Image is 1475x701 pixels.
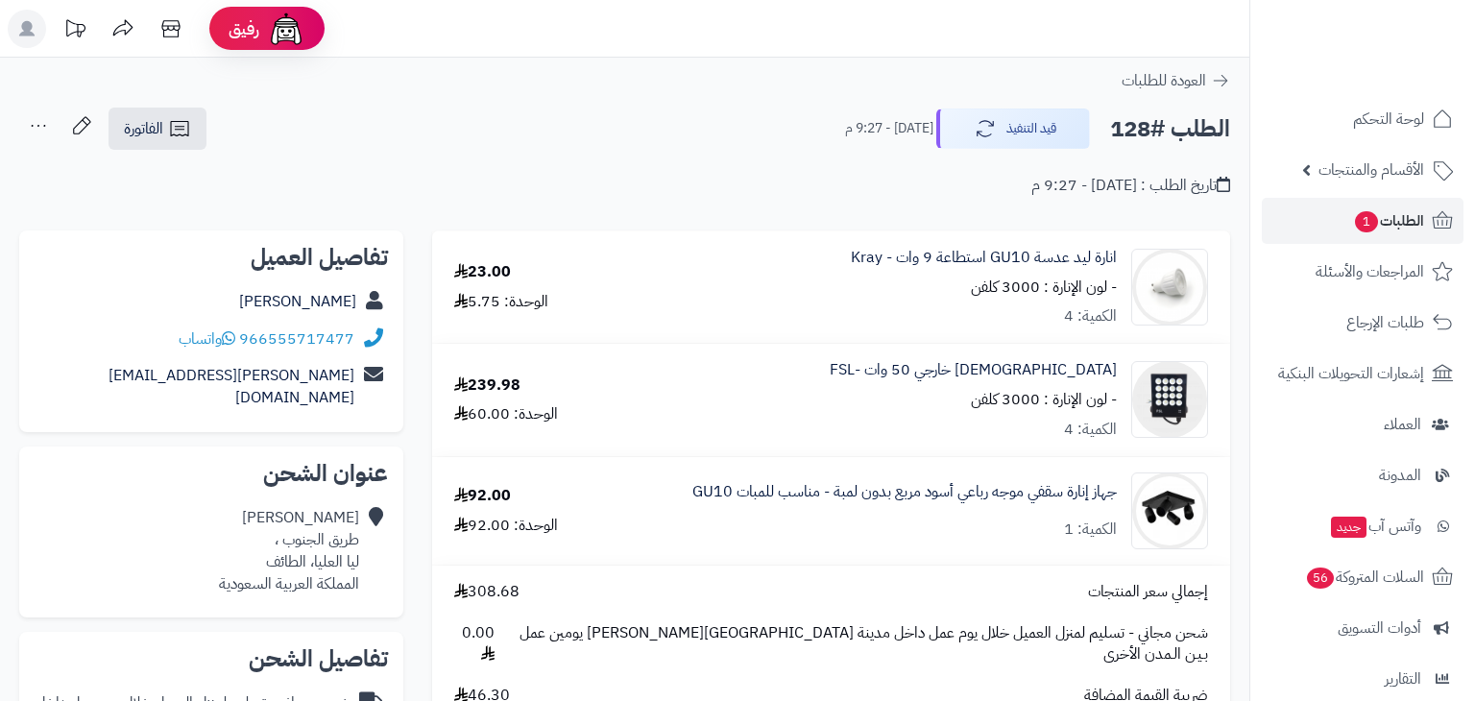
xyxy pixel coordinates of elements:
h2: تفاصيل الشحن [35,647,388,670]
a: إشعارات التحويلات البنكية [1262,350,1463,397]
span: العملاء [1384,411,1421,438]
a: [PERSON_NAME] [239,290,356,313]
div: [PERSON_NAME] طريق الجنوب ، ليا العليا، الطائف المملكة العربية السعودية [219,507,359,594]
div: الكمية: 1 [1064,519,1117,541]
span: طلبات الإرجاع [1346,309,1424,336]
div: الكمية: 4 [1064,419,1117,441]
a: لوحة التحكم [1262,96,1463,142]
img: 1719385909-Kray-1063-90x90.png [1132,249,1207,326]
a: العملاء [1262,401,1463,447]
a: المدونة [1262,452,1463,498]
img: 1738051077-50fsl-90x90.png [1132,361,1207,438]
span: 308.68 [454,581,520,603]
a: طلبات الإرجاع [1262,300,1463,346]
a: وآتس آبجديد [1262,503,1463,549]
a: واتساب [179,327,235,350]
span: 56 [1307,568,1334,589]
span: 1 [1355,211,1378,232]
h2: الطلب #128 [1110,109,1230,149]
span: جديد [1331,517,1366,538]
div: 239.98 [454,375,520,397]
span: رفيق [229,17,259,40]
div: 23.00 [454,261,511,283]
div: الكمية: 4 [1064,305,1117,327]
a: المراجعات والأسئلة [1262,249,1463,295]
small: - لون الإنارة : 3000 كلفن [971,388,1117,411]
a: انارة ليد عدسة GU10 استطاعة 9 وات - Kray [851,247,1117,269]
span: الفاتورة [124,117,163,140]
a: تحديثات المنصة [51,10,99,53]
h2: عنوان الشحن [35,462,388,485]
div: الوحدة: 92.00 [454,515,558,537]
div: 92.00 [454,485,511,507]
span: وآتس آب [1329,513,1421,540]
a: [DEMOGRAPHIC_DATA] خارجي 50 وات -FSL [830,359,1117,381]
a: جهاز إنارة سقفي موجه رباعي أسود مربع بدون لمبة - مناسب للمبات GU10 [692,481,1117,503]
span: المدونة [1379,462,1421,489]
img: 1718265238-1632-90x90.jpg [1132,472,1207,549]
span: إشعارات التحويلات البنكية [1278,360,1424,387]
span: العودة للطلبات [1122,69,1206,92]
div: تاريخ الطلب : [DATE] - 9:27 م [1031,175,1230,197]
a: أدوات التسويق [1262,605,1463,651]
span: إجمالي سعر المنتجات [1088,581,1208,603]
a: السلات المتروكة56 [1262,554,1463,600]
div: الوحدة: 60.00 [454,403,558,425]
img: ai-face.png [267,10,305,48]
a: [PERSON_NAME][EMAIL_ADDRESS][DOMAIN_NAME] [109,364,354,409]
a: العودة للطلبات [1122,69,1230,92]
span: الأقسام والمنتجات [1318,157,1424,183]
span: الطلبات [1353,207,1424,234]
div: الوحدة: 5.75 [454,291,548,313]
span: التقارير [1385,665,1421,692]
span: السلات المتروكة [1305,564,1424,591]
small: [DATE] - 9:27 م [845,119,933,138]
span: شحن مجاني - تسليم لمنزل العميل خلال يوم عمل داخل مدينة [GEOGRAPHIC_DATA][PERSON_NAME] يومين عمل ب... [514,622,1208,666]
span: 0.00 [454,622,495,666]
a: 966555717477 [239,327,354,350]
small: - لون الإنارة : 3000 كلفن [971,276,1117,299]
h2: تفاصيل العميل [35,246,388,269]
span: لوحة التحكم [1353,106,1424,133]
span: أدوات التسويق [1338,615,1421,641]
button: قيد التنفيذ [936,109,1090,149]
span: المراجعات والأسئلة [1316,258,1424,285]
a: الطلبات1 [1262,198,1463,244]
a: الفاتورة [109,108,206,150]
